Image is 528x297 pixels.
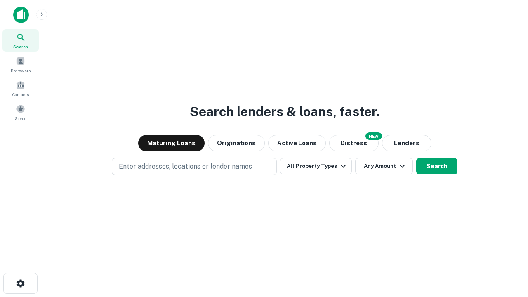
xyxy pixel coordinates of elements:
[382,135,431,151] button: Lenders
[355,158,413,174] button: Any Amount
[487,231,528,271] iframe: Chat Widget
[190,102,379,122] h3: Search lenders & loans, faster.
[329,135,379,151] button: Search distressed loans with lien and other non-mortgage details.
[268,135,326,151] button: Active Loans
[2,53,39,75] a: Borrowers
[11,67,31,74] span: Borrowers
[138,135,205,151] button: Maturing Loans
[416,158,457,174] button: Search
[365,132,382,140] div: NEW
[15,115,27,122] span: Saved
[280,158,352,174] button: All Property Types
[12,91,29,98] span: Contacts
[208,135,265,151] button: Originations
[13,43,28,50] span: Search
[119,162,252,172] p: Enter addresses, locations or lender names
[112,158,277,175] button: Enter addresses, locations or lender names
[13,7,29,23] img: capitalize-icon.png
[2,101,39,123] a: Saved
[2,77,39,99] a: Contacts
[2,29,39,52] a: Search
